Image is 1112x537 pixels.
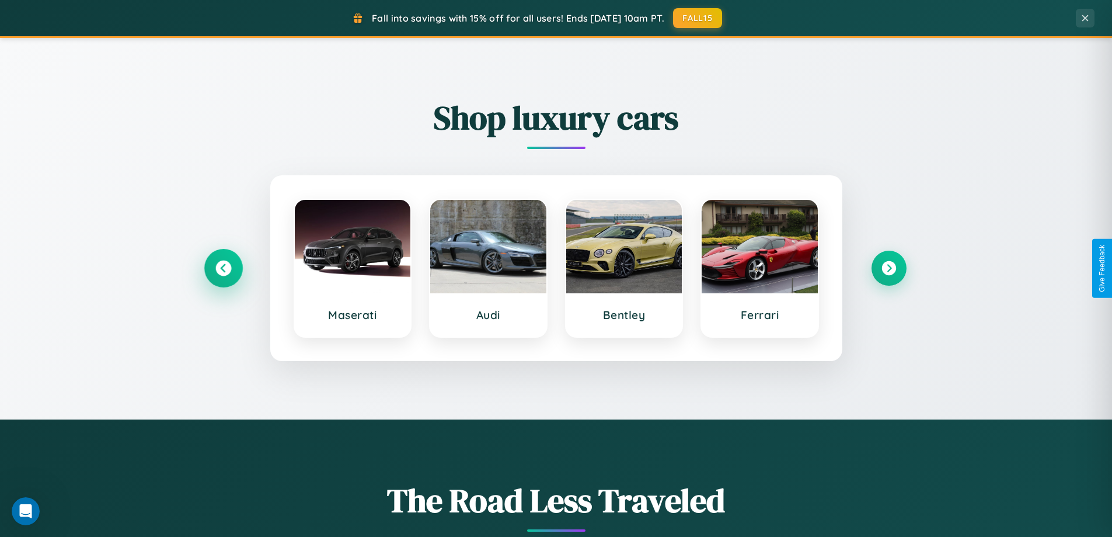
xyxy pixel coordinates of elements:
[442,308,535,322] h3: Audi
[206,95,907,140] h2: Shop luxury cars
[372,12,664,24] span: Fall into savings with 15% off for all users! Ends [DATE] 10am PT.
[713,308,806,322] h3: Ferrari
[206,478,907,523] h1: The Road Less Traveled
[1098,245,1106,292] div: Give Feedback
[306,308,399,322] h3: Maserati
[12,497,40,525] iframe: Intercom live chat
[673,8,722,28] button: FALL15
[578,308,671,322] h3: Bentley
